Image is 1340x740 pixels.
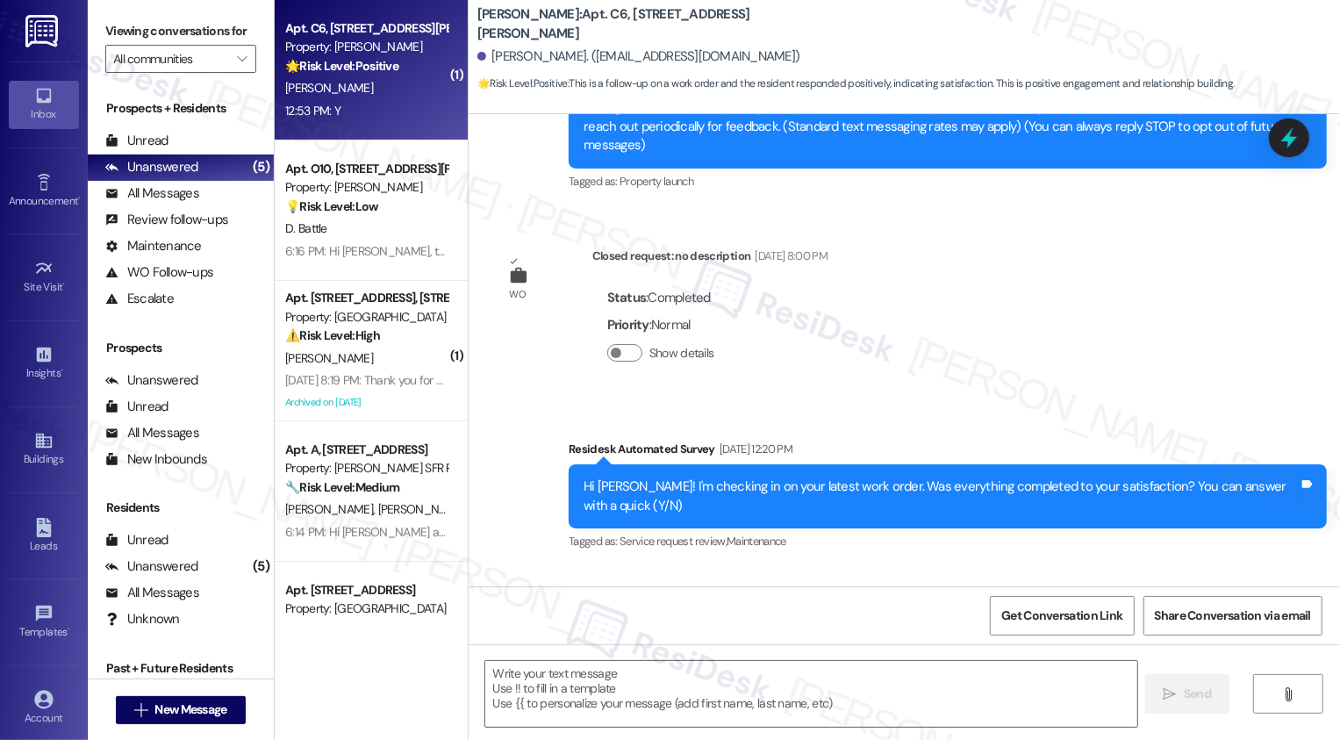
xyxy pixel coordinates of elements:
[285,600,448,618] div: Property: [GEOGRAPHIC_DATA]
[584,478,1299,515] div: Hi [PERSON_NAME]! I'm checking in on your latest work order. Was everything completed to your sat...
[607,312,721,339] div: : Normal
[285,103,340,119] div: 12:53 PM: Y
[715,440,792,458] div: [DATE] 12:20 PM
[285,441,448,459] div: Apt. A, [STREET_ADDRESS]
[285,80,373,96] span: [PERSON_NAME]
[1155,607,1311,625] span: Share Conversation via email
[477,47,800,66] div: [PERSON_NAME]. ([EMAIL_ADDRESS][DOMAIN_NAME])
[88,499,274,517] div: Residents
[105,211,228,229] div: Review follow-ups
[990,596,1134,636] button: Get Conversation Link
[88,99,274,118] div: Prospects + Residents
[649,344,714,363] label: Show details
[9,254,79,301] a: Site Visit •
[105,557,198,576] div: Unanswered
[1143,596,1322,636] button: Share Conversation via email
[1184,685,1211,703] span: Send
[9,81,79,128] a: Inbox
[105,371,198,390] div: Unanswered
[105,290,174,308] div: Escalate
[607,316,649,334] b: Priority
[569,528,1327,554] div: Tagged as:
[1282,687,1295,701] i: 
[113,45,228,73] input: All communities
[105,158,198,176] div: Unanswered
[25,15,61,47] img: ResiDesk Logo
[477,5,828,43] b: [PERSON_NAME]: Apt. C6, [STREET_ADDRESS][PERSON_NAME]
[509,285,526,304] div: WO
[9,426,79,473] a: Buildings
[620,534,727,549] span: Service request review ,
[105,184,199,203] div: All Messages
[105,18,256,45] label: Viewing conversations for
[285,178,448,197] div: Property: [PERSON_NAME]
[283,392,449,413] div: Archived on [DATE]
[1145,674,1230,714] button: Send
[105,398,168,416] div: Unread
[154,700,226,719] span: New Message
[105,531,168,550] div: Unread
[116,696,246,724] button: New Message
[78,192,81,205] span: •
[584,80,1299,155] div: Hi [PERSON_NAME], I'm on the new offsite Resident Support Team for [PERSON_NAME]! My job is to wo...
[88,659,274,678] div: Past + Future Residents
[750,247,828,265] div: [DATE] 8:00 PM
[285,581,448,600] div: Apt. [STREET_ADDRESS]
[105,132,168,150] div: Unread
[285,459,448,478] div: Property: [PERSON_NAME] SFR Portfolio
[88,339,274,357] div: Prospects
[285,220,327,236] span: D. Battle
[569,169,1327,194] div: Tagged as:
[285,58,398,74] strong: 🌟 Risk Level: Positive
[134,703,147,717] i: 
[592,247,828,271] div: Closed request: no description
[105,610,180,629] div: Unknown
[63,278,66,291] span: •
[105,450,207,469] div: New Inbounds
[569,440,1327,464] div: Residesk Automated Survey
[285,38,448,56] div: Property: [PERSON_NAME]
[9,340,79,387] a: Insights •
[285,524,1132,540] div: 6:14 PM: Hi [PERSON_NAME] and [PERSON_NAME], I understand the work order wasn't completed to your...
[9,513,79,560] a: Leads
[248,553,274,580] div: (5)
[477,76,568,90] strong: 🌟 Risk Level: Positive
[285,308,448,327] div: Property: [GEOGRAPHIC_DATA]
[620,174,693,189] span: Property launch
[105,424,199,442] div: All Messages
[285,160,448,178] div: Apt. O10, [STREET_ADDRESS][PERSON_NAME]
[477,75,1235,93] span: : This is a follow-up on a work order and the resident responded positively, indicating satisfact...
[9,685,79,732] a: Account
[285,350,373,366] span: [PERSON_NAME]
[285,289,448,307] div: Apt. [STREET_ADDRESS], [STREET_ADDRESS]
[105,263,213,282] div: WO Follow-ups
[9,599,79,646] a: Templates •
[248,154,274,181] div: (5)
[607,284,721,312] div: : Completed
[285,501,378,517] span: [PERSON_NAME]
[285,327,380,343] strong: ⚠️ Risk Level: High
[105,237,202,255] div: Maintenance
[1001,607,1122,625] span: Get Conversation Link
[68,623,70,636] span: •
[105,584,199,602] div: All Messages
[727,534,786,549] span: Maintenance
[285,198,378,214] strong: 💡 Risk Level: Low
[237,52,247,66] i: 
[61,364,63,377] span: •
[607,289,647,306] b: Status
[285,243,1155,259] div: 6:16 PM: Hi [PERSON_NAME], thanks for reaching out! Apologies, but I am typically away on weekend...
[285,19,448,38] div: Apt. C6, [STREET_ADDRESS][PERSON_NAME]
[285,479,399,495] strong: 🔧 Risk Level: Medium
[377,501,465,517] span: [PERSON_NAME]
[1164,687,1177,701] i: 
